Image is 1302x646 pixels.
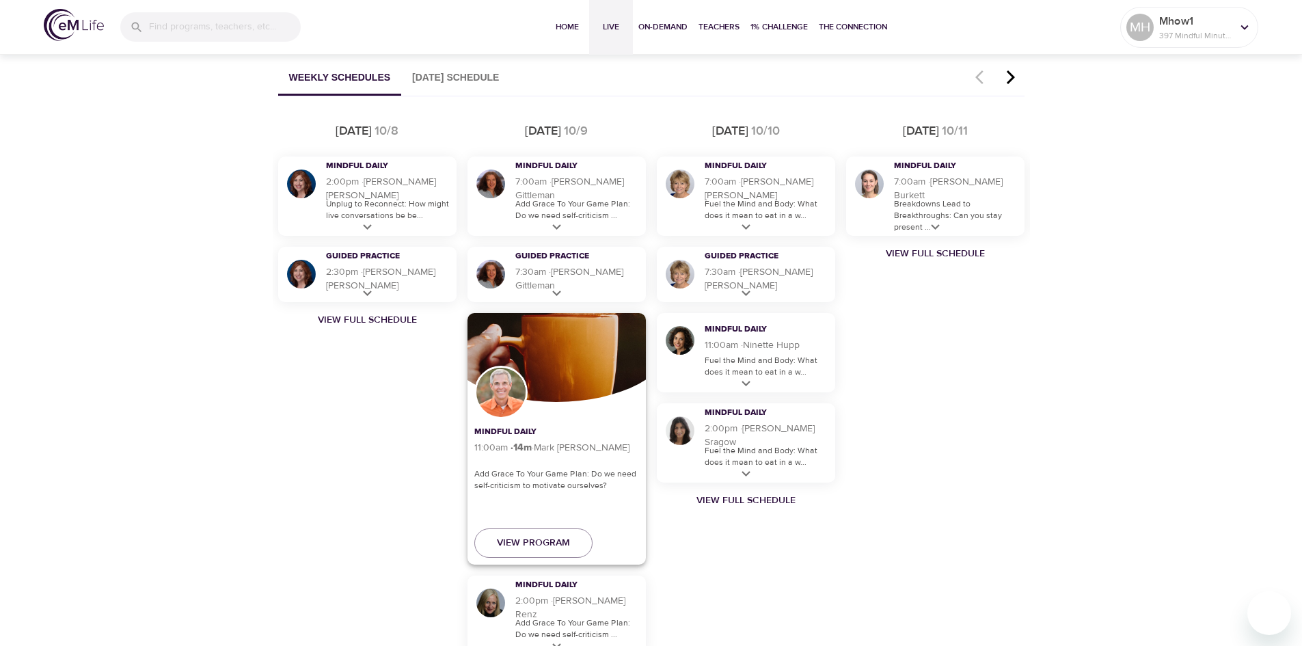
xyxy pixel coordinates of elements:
span: 1% Challenge [750,20,808,34]
h3: Guided Practice [705,251,811,263]
input: Find programs, teachers, etc... [149,12,301,42]
p: Unplug to Reconnect: How might live conversations be be... [326,198,450,221]
div: 10/9 [564,122,588,140]
img: Lisa Wickham [664,167,696,200]
a: View Full Schedule [841,247,1030,260]
h3: Mindful Daily [705,324,811,336]
p: Add Grace To Your Game Plan: Do we need self-criticism ... [515,617,639,641]
p: Breakdowns Lead to Breakthroughs: Can you stay present ... [894,198,1018,233]
p: Fuel the Mind and Body: What does it mean to eat in a w... [705,445,828,468]
img: Cindy Gittleman [474,258,507,291]
img: Ninette Hupp [664,324,696,357]
p: 397 Mindful Minutes [1159,29,1232,42]
h5: 7:30am · [PERSON_NAME] [PERSON_NAME] [705,265,828,293]
h3: Mindful Daily [515,161,621,172]
span: Home [551,20,584,34]
img: Mark Pirtle [474,366,528,419]
div: 10/11 [942,122,968,140]
img: logo [44,9,104,41]
h5: 2:30pm · [PERSON_NAME] [PERSON_NAME] [326,265,450,293]
img: Lara Sragow [664,414,696,447]
div: [DATE] [336,122,372,140]
h5: 7:00am · [PERSON_NAME] Gittleman [515,175,639,202]
h5: 7:30am · [PERSON_NAME] Gittleman [515,265,639,293]
h3: Mindful Daily [894,161,1000,172]
iframe: Button to launch messaging window [1247,591,1291,635]
h3: Guided Practice [326,251,432,263]
div: 10/8 [375,122,398,140]
button: Weekly Schedules [278,61,402,96]
p: Add Grace To Your Game Plan: Do we need self-criticism to motivate ourselves? [474,468,639,492]
h5: 2:00pm · [PERSON_NAME] [PERSON_NAME] [326,175,450,202]
p: Fuel the Mind and Body: What does it mean to eat in a w... [705,355,828,378]
span: On-Demand [638,20,688,34]
img: Elaine Smookler [285,167,318,200]
div: [DATE] [525,122,561,140]
img: Lisa Wickham [664,258,696,291]
div: [DATE] [903,122,939,140]
div: · 14 m [511,443,532,453]
div: 10/10 [751,122,780,140]
span: Teachers [699,20,740,34]
p: Add Grace To Your Game Plan: Do we need self-criticism ... [515,198,639,221]
h3: Mindful Daily [474,427,580,438]
span: The Connection [819,20,887,34]
h5: 2:00pm · [PERSON_NAME] Renz [515,594,639,621]
h5: 11:00am · Ninette Hupp [705,338,828,352]
img: Cindy Gittleman [474,167,507,200]
span: Live [595,20,627,34]
h3: Mindful Daily [515,580,621,591]
div: MH [1126,14,1154,41]
h5: 11:00am · Mark [PERSON_NAME] [474,441,639,455]
p: Fuel the Mind and Body: What does it mean to eat in a w... [705,198,828,221]
img: Deanna Burkett [853,167,886,200]
div: [DATE] [712,122,748,140]
img: Diane Renz [474,587,507,619]
button: [DATE] Schedule [401,61,510,96]
h5: 7:00am · [PERSON_NAME] Burkett [894,175,1018,202]
h3: Guided Practice [515,251,621,263]
a: View Full Schedule [273,313,462,327]
h3: Mindful Daily [326,161,432,172]
button: View Program [474,528,593,558]
img: Elaine Smookler [285,258,318,291]
a: View Full Schedule [651,494,841,507]
p: Mhow1 [1159,13,1232,29]
h3: Mindful Daily [705,161,811,172]
h5: 7:00am · [PERSON_NAME] [PERSON_NAME] [705,175,828,202]
h5: 2:00pm · [PERSON_NAME] Sragow [705,422,828,449]
span: View Program [497,535,570,552]
h3: Mindful Daily [705,407,811,419]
